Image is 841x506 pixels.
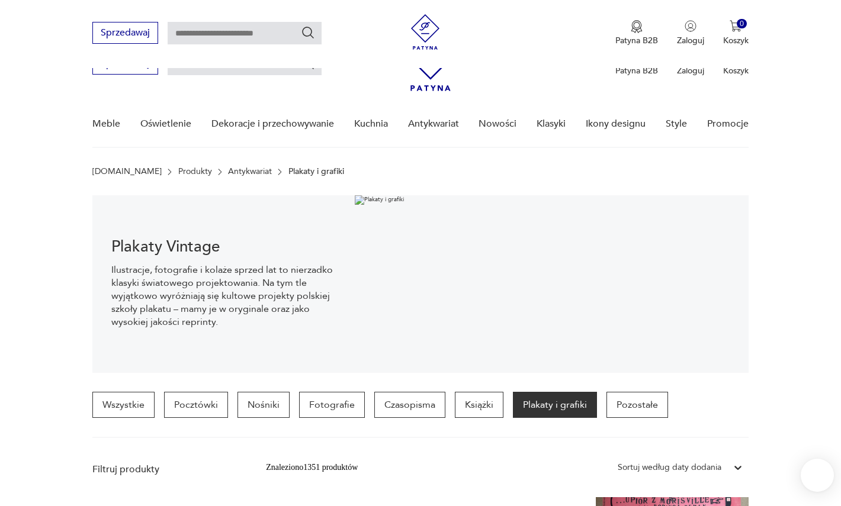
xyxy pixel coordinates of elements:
[723,35,749,46] p: Koszyk
[586,101,646,147] a: Ikony designu
[164,392,228,418] a: Pocztówki
[228,167,272,176] a: Antykwariat
[92,22,158,44] button: Sprzedawaj
[111,263,336,328] p: Ilustracje, fotografie i kolaże sprzed lat to nierzadko klasyki światowego projektowania. Na tym ...
[615,20,658,46] a: Ikona medaluPatyna B2B
[140,101,191,147] a: Oświetlenie
[537,101,566,147] a: Klasyki
[178,167,212,176] a: Produkty
[301,25,315,40] button: Szukaj
[801,459,834,492] iframe: Smartsupp widget button
[92,101,120,147] a: Meble
[615,20,658,46] button: Patyna B2B
[615,35,658,46] p: Patyna B2B
[288,167,344,176] p: Plakaty i grafiki
[355,195,749,373] img: Plakaty i grafiki
[677,35,704,46] p: Zaloguj
[111,240,336,254] h1: Plakaty Vintage
[615,65,658,76] p: Patyna B2B
[299,392,365,418] a: Fotografie
[631,20,643,33] img: Ikona medalu
[92,60,158,69] a: Sprzedawaj
[685,20,696,32] img: Ikonka użytkownika
[455,392,503,418] a: Książki
[737,19,747,29] div: 0
[237,392,290,418] a: Nośniki
[407,14,443,50] img: Patyna - sklep z meblami i dekoracjami vintage
[374,392,445,418] a: Czasopisma
[354,101,388,147] a: Kuchnia
[677,20,704,46] button: Zaloguj
[92,167,162,176] a: [DOMAIN_NAME]
[92,30,158,38] a: Sprzedawaj
[606,392,668,418] a: Pozostałe
[730,20,742,32] img: Ikona koszyka
[723,20,749,46] button: 0Koszyk
[723,65,749,76] p: Koszyk
[92,463,237,476] p: Filtruj produkty
[408,101,459,147] a: Antykwariat
[513,392,597,418] a: Plakaty i grafiki
[677,65,704,76] p: Zaloguj
[92,392,155,418] a: Wszystkie
[211,101,334,147] a: Dekoracje i przechowywanie
[618,461,721,474] div: Sortuj według daty dodania
[707,101,749,147] a: Promocje
[266,461,358,474] div: Znaleziono 1351 produktów
[479,101,516,147] a: Nowości
[666,101,687,147] a: Style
